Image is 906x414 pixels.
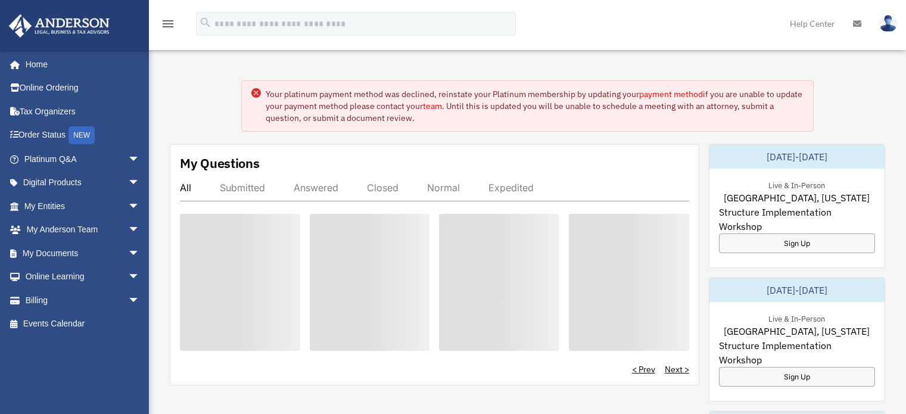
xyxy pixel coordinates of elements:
[759,312,835,324] div: Live & In-Person
[128,147,152,172] span: arrow_drop_down
[488,182,534,194] div: Expedited
[294,182,338,194] div: Answered
[8,265,158,289] a: Online Learningarrow_drop_down
[128,171,152,195] span: arrow_drop_down
[639,89,703,99] a: payment method
[423,101,442,111] a: team
[724,191,870,205] span: [GEOGRAPHIC_DATA], [US_STATE]
[128,288,152,313] span: arrow_drop_down
[199,16,212,29] i: search
[161,21,175,31] a: menu
[719,338,875,367] span: Structure Implementation Workshop
[8,218,158,242] a: My Anderson Teamarrow_drop_down
[69,126,95,144] div: NEW
[128,218,152,242] span: arrow_drop_down
[8,312,158,336] a: Events Calendar
[8,76,158,100] a: Online Ordering
[719,367,875,387] a: Sign Up
[128,194,152,219] span: arrow_drop_down
[719,205,875,234] span: Structure Implementation Workshop
[8,123,158,148] a: Order StatusNEW
[8,147,158,171] a: Platinum Q&Aarrow_drop_down
[8,52,152,76] a: Home
[128,265,152,290] span: arrow_drop_down
[5,14,113,38] img: Anderson Advisors Platinum Portal
[759,178,835,191] div: Live & In-Person
[632,363,655,375] a: < Prev
[266,88,804,124] div: Your platinum payment method was declined, reinstate your Platinum membership by updating your if...
[220,182,265,194] div: Submitted
[8,241,158,265] a: My Documentsarrow_drop_down
[709,145,885,169] div: [DATE]-[DATE]
[724,324,870,338] span: [GEOGRAPHIC_DATA], [US_STATE]
[8,288,158,312] a: Billingarrow_drop_down
[427,182,460,194] div: Normal
[719,234,875,253] a: Sign Up
[180,154,260,172] div: My Questions
[879,15,897,32] img: User Pic
[367,182,398,194] div: Closed
[8,171,158,195] a: Digital Productsarrow_drop_down
[709,278,885,302] div: [DATE]-[DATE]
[180,182,191,194] div: All
[8,99,158,123] a: Tax Organizers
[8,194,158,218] a: My Entitiesarrow_drop_down
[161,17,175,31] i: menu
[665,363,689,375] a: Next >
[128,241,152,266] span: arrow_drop_down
